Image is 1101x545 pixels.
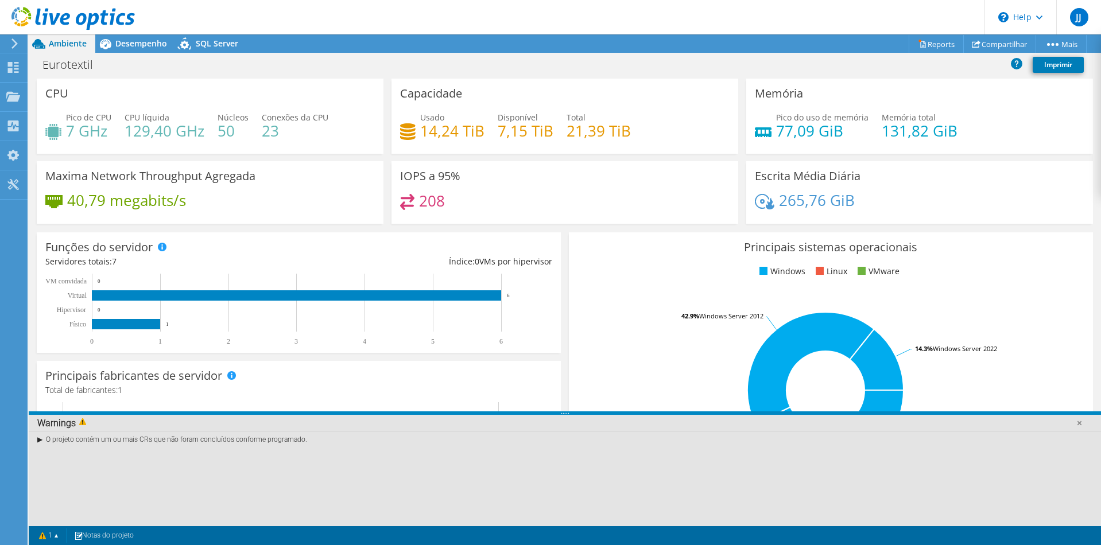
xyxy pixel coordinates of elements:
[45,277,87,285] text: VM convidada
[66,528,142,543] a: Notas do projeto
[1070,8,1088,26] span: JJ
[45,241,153,254] h3: Funções do servidor
[882,112,936,123] span: Memória total
[57,306,86,314] text: Hipervisor
[1033,57,1084,73] a: Imprimir
[757,265,805,278] li: Windows
[67,194,186,207] h4: 40,79 megabits/s
[813,265,847,278] li: Linux
[69,320,86,328] tspan: Físico
[49,38,87,49] span: Ambiente
[298,255,552,268] div: Índice: VMs por hipervisor
[499,337,503,345] text: 6
[125,112,169,123] span: CPU líquida
[227,337,230,345] text: 2
[776,112,869,123] span: Pico do uso de memória
[98,307,100,313] text: 0
[909,35,964,53] a: Reports
[45,170,255,182] h3: Maxima Network Throughput Agregada
[498,124,553,137] h4: 7,15 TiB
[363,337,366,345] text: 4
[262,112,328,123] span: Conexões da CPU
[963,35,1036,53] a: Compartilhar
[112,256,117,267] span: 7
[262,124,328,137] h4: 23
[31,528,67,543] a: 1
[933,344,997,353] tspan: Windows Server 2022
[567,124,631,137] h4: 21,39 TiB
[90,337,94,345] text: 0
[755,87,803,100] h3: Memória
[915,344,933,353] tspan: 14.3%
[577,241,1084,254] h3: Principais sistemas operacionais
[66,124,111,137] h4: 7 GHz
[45,384,552,396] h4: Total de fabricantes:
[882,124,957,137] h4: 131,82 GiB
[419,194,445,207] h4: 208
[37,59,111,71] h1: Eurotextil
[475,256,479,267] span: 0
[218,112,249,123] span: Núcleos
[431,337,435,345] text: 5
[218,124,249,137] h4: 50
[166,321,169,327] text: 1
[420,112,444,123] span: Usado
[507,293,510,298] text: 6
[400,87,462,100] h3: Capacidade
[115,38,167,49] span: Desempenho
[776,124,869,137] h4: 77,09 GiB
[68,291,87,299] text: Virtual
[158,337,162,345] text: 1
[855,265,900,278] li: VMware
[567,112,586,123] span: Total
[29,415,1101,432] div: Warnings
[294,337,298,345] text: 3
[29,431,1101,447] div: O projeto contém um ou mais CRs que não foram concluídos conforme programado.
[125,124,204,137] h4: 129,40 GHz
[45,369,222,382] h3: Principais fabricantes de servidor
[98,278,100,284] text: 0
[400,170,460,182] h3: IOPS a 95%
[118,384,122,395] span: 1
[1036,35,1087,53] a: Mais
[45,87,68,100] h3: CPU
[420,124,484,137] h4: 14,24 TiB
[681,312,699,320] tspan: 42.9%
[196,38,238,49] span: SQL Server
[66,112,111,123] span: Pico de CPU
[45,255,298,268] div: Servidores totais:
[699,312,763,320] tspan: Windows Server 2012
[755,170,860,182] h3: Escrita Média Diária
[779,194,855,207] h4: 265,76 GiB
[498,112,538,123] span: Disponível
[998,12,1009,22] svg: \n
